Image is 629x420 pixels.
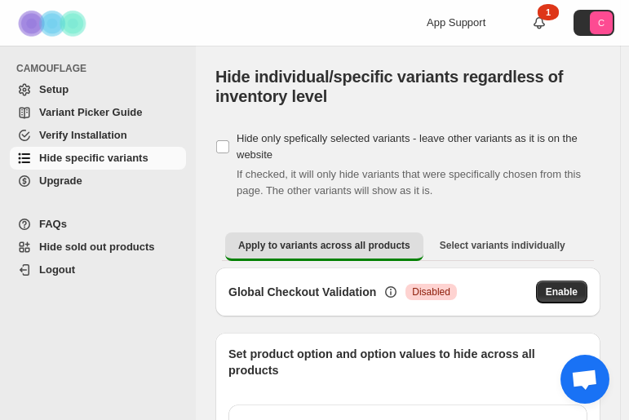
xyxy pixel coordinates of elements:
[10,147,186,170] a: Hide specific variants
[412,285,450,298] span: Disabled
[228,346,587,378] p: Set product option and option values to hide across all products
[10,101,186,124] a: Variant Picker Guide
[10,236,186,259] a: Hide sold out products
[10,170,186,192] a: Upgrade
[10,259,186,281] a: Logout
[440,239,565,252] span: Select variants individually
[39,129,127,141] span: Verify Installation
[531,15,547,31] a: 1
[215,68,563,105] span: Hide individual/specific variants regardless of inventory level
[10,213,186,236] a: FAQs
[39,83,69,95] span: Setup
[536,281,587,303] button: Enable
[39,218,67,230] span: FAQs
[237,168,581,197] span: If checked, it will only hide variants that were specifically chosen from this page. The other va...
[427,232,578,259] button: Select variants individually
[538,4,559,20] div: 1
[427,16,485,29] span: App Support
[560,355,609,404] div: Open chat
[546,285,578,298] span: Enable
[39,152,148,164] span: Hide specific variants
[237,132,578,161] span: Hide only spefically selected variants - leave other variants as it is on the website
[16,62,188,75] span: CAMOUFLAGE
[10,78,186,101] a: Setup
[39,263,75,276] span: Logout
[228,284,376,300] h3: Global Checkout Validation
[39,241,155,253] span: Hide sold out products
[39,106,142,118] span: Variant Picker Guide
[39,175,82,187] span: Upgrade
[10,124,186,147] a: Verify Installation
[13,1,95,46] img: Camouflage
[598,18,605,28] text: C
[238,239,410,252] span: Apply to variants across all products
[590,11,613,34] span: Avatar with initials C
[225,232,423,261] button: Apply to variants across all products
[574,10,614,36] button: Avatar with initials C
